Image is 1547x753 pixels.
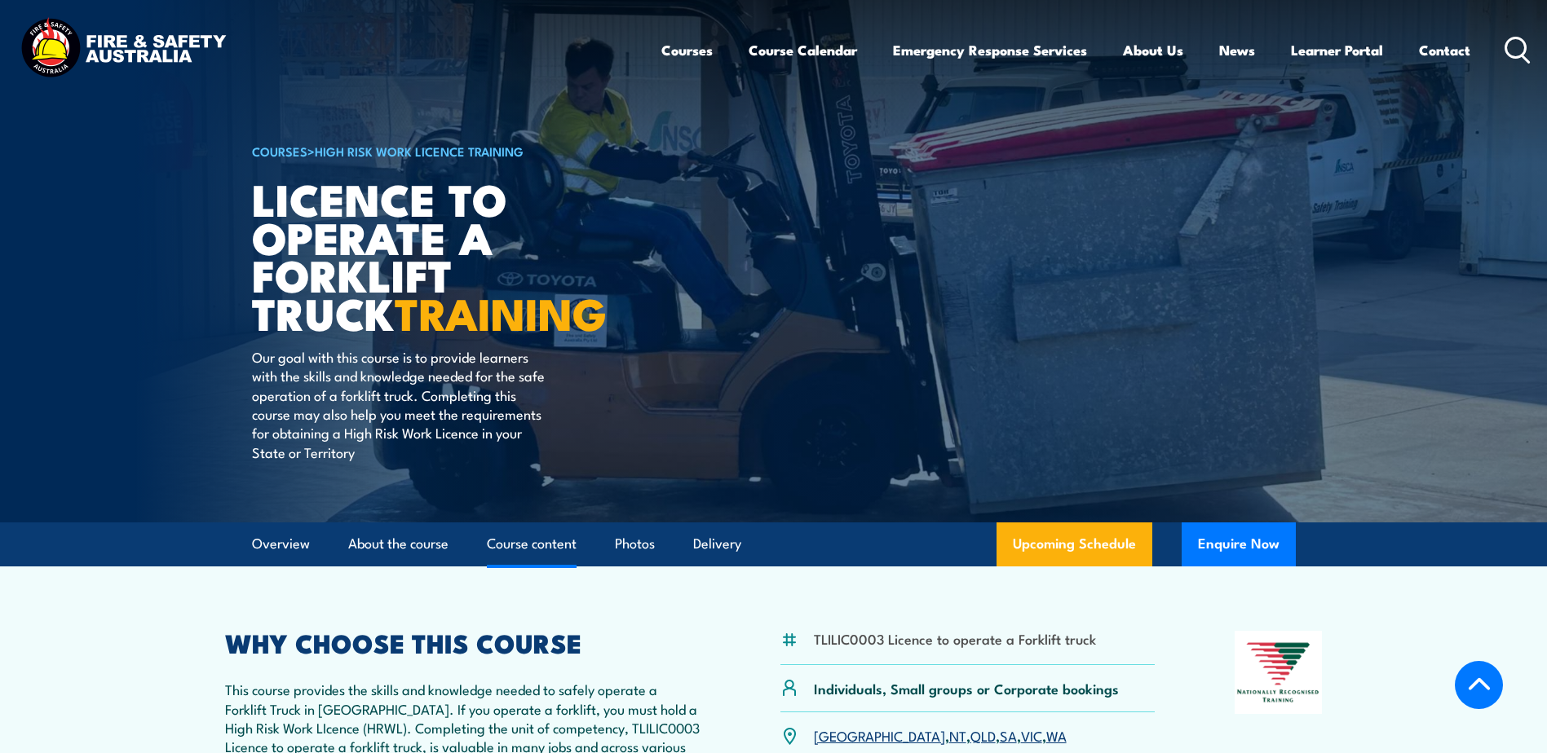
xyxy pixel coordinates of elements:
button: Enquire Now [1182,522,1296,566]
a: NT [949,725,966,745]
li: TLILIC0003 Licence to operate a Forklift truck [814,629,1096,648]
a: Course content [487,522,577,566]
a: VIC [1021,725,1042,745]
a: About the course [348,522,449,566]
a: News [1219,29,1255,72]
p: , , , , , [814,726,1067,745]
a: Photos [615,522,655,566]
a: Contact [1419,29,1470,72]
a: SA [1000,725,1017,745]
img: Nationally Recognised Training logo. [1235,631,1323,714]
a: Course Calendar [749,29,857,72]
a: COURSES [252,142,307,160]
a: Learner Portal [1291,29,1383,72]
strong: TRAINING [395,278,607,346]
a: Delivery [693,522,741,566]
h1: Licence to operate a forklift truck [252,179,655,332]
h2: WHY CHOOSE THIS COURSE [225,631,701,654]
h6: > [252,141,655,161]
a: Upcoming Schedule [997,522,1152,566]
p: Our goal with this course is to provide learners with the skills and knowledge needed for the saf... [252,347,550,461]
a: Overview [252,522,310,566]
a: Courses [661,29,713,72]
a: WA [1046,725,1067,745]
a: Emergency Response Services [893,29,1087,72]
a: QLD [970,725,996,745]
a: About Us [1123,29,1183,72]
a: High Risk Work Licence Training [315,142,524,160]
a: [GEOGRAPHIC_DATA] [814,725,945,745]
p: Individuals, Small groups or Corporate bookings [814,679,1119,698]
